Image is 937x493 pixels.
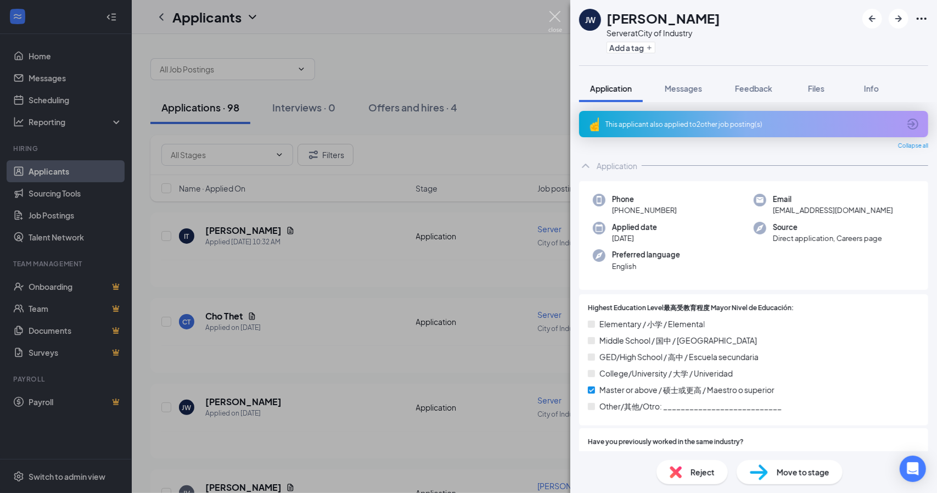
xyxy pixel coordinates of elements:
[773,222,882,233] span: Source
[665,83,702,93] span: Messages
[612,233,657,244] span: [DATE]
[607,42,655,53] button: PlusAdd a tag
[862,9,882,29] button: ArrowLeftNew
[599,367,733,379] span: College/University / 大学 / Univeridad
[607,27,720,38] div: Server at City of Industry
[808,83,824,93] span: Files
[915,12,928,25] svg: Ellipses
[612,205,677,216] span: [PHONE_NUMBER]
[612,222,657,233] span: Applied date
[588,437,744,447] span: Have you previously worked in the same industry?
[599,351,759,363] span: GED/High School / 高中 / Escuela secundaria
[612,261,680,272] span: English
[777,466,829,478] span: Move to stage
[691,466,715,478] span: Reject
[588,303,794,313] span: Highest Education Level最高受教育程度 Mayor Nivel de Educación:
[607,9,720,27] h1: [PERSON_NAME]
[612,249,680,260] span: Preferred language
[599,318,705,330] span: Elementary / 小学 / Elemental
[889,9,908,29] button: ArrowRight
[585,14,596,25] div: JW
[773,205,893,216] span: [EMAIL_ADDRESS][DOMAIN_NAME]
[599,384,775,396] span: Master or above / 硕士或更高 / Maestro o superior
[866,12,879,25] svg: ArrowLeftNew
[906,117,919,131] svg: ArrowCircle
[612,194,677,205] span: Phone
[597,160,637,171] div: Application
[605,120,900,129] div: This applicant also applied to 2 other job posting(s)
[599,334,757,346] span: Middle School / 国中 / [GEOGRAPHIC_DATA]
[773,194,893,205] span: Email
[579,159,592,172] svg: ChevronUp
[646,44,653,51] svg: Plus
[864,83,879,93] span: Info
[599,400,782,412] span: Other/其他/Otro: ___________________________
[900,456,926,482] div: Open Intercom Messenger
[892,12,905,25] svg: ArrowRight
[590,83,632,93] span: Application
[735,83,772,93] span: Feedback
[773,233,882,244] span: Direct application, Careers page
[898,142,928,150] span: Collapse all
